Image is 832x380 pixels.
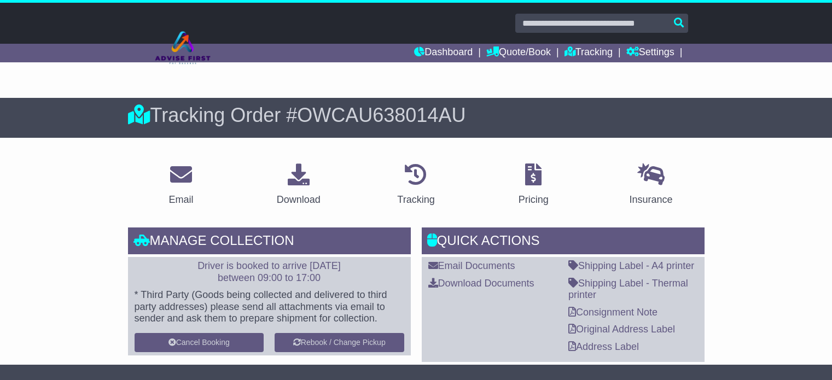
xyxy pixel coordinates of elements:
div: Tracking [397,192,434,207]
p: Driver is booked to arrive [DATE] between 09:00 to 17:00 [135,260,404,284]
a: Shipping Label - Thermal printer [568,278,688,301]
div: Pricing [519,192,549,207]
a: Consignment Note [568,307,658,318]
a: Tracking [390,160,441,211]
a: Original Address Label [568,324,675,335]
div: Email [168,192,193,207]
a: Dashboard [414,44,473,62]
button: Rebook / Change Pickup [275,333,404,352]
a: Email [161,160,200,211]
a: Pricing [511,160,556,211]
div: Tracking Order # [128,103,705,127]
p: * Third Party (Goods being collected and delivered to third party addresses) please send all atta... [135,289,404,325]
div: Download [277,192,321,207]
div: Insurance [630,192,673,207]
div: Manage collection [128,227,411,257]
a: Quote/Book [486,44,551,62]
a: Shipping Label - A4 printer [568,260,694,271]
span: OWCAU638014AU [297,104,466,126]
div: Quick Actions [422,227,705,257]
a: Insurance [622,160,680,211]
a: Email Documents [428,260,515,271]
a: Download [270,160,328,211]
a: Download Documents [428,278,534,289]
a: Address Label [568,341,639,352]
a: Settings [626,44,674,62]
a: Tracking [565,44,613,62]
button: Cancel Booking [135,333,264,352]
